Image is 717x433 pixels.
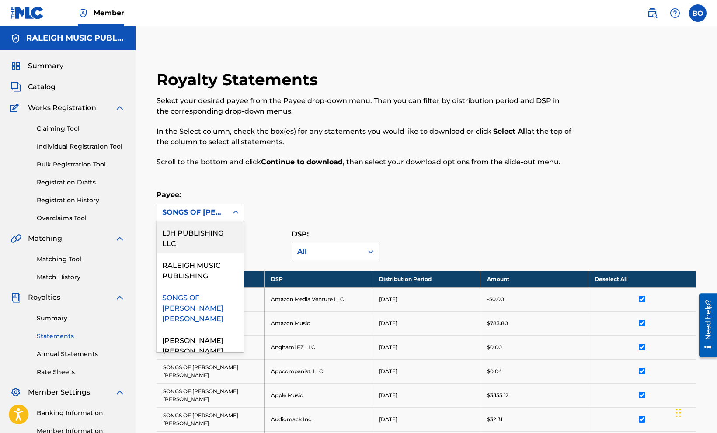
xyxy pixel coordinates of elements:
[372,407,480,431] td: [DATE]
[37,142,125,151] a: Individual Registration Tool
[157,70,322,90] h2: Royalty Statements
[10,233,21,244] img: Matching
[37,273,125,282] a: Match History
[292,230,309,238] label: DSP:
[265,271,372,287] th: DSP
[37,350,125,359] a: Annual Statements
[10,7,44,19] img: MLC Logo
[162,207,223,218] div: SONGS OF [PERSON_NAME] [PERSON_NAME]
[157,407,265,431] td: SONGS OF [PERSON_NAME] [PERSON_NAME]
[689,4,707,22] div: User Menu
[37,314,125,323] a: Summary
[28,103,96,113] span: Works Registration
[37,367,125,377] a: Rate Sheets
[94,8,124,18] span: Member
[487,319,508,327] p: $783.80
[10,61,63,71] a: SummarySummary
[115,292,125,303] img: expand
[265,407,372,431] td: Audiomack Inc.
[37,196,125,205] a: Registration History
[487,343,502,351] p: $0.00
[10,82,21,92] img: Catalog
[28,82,56,92] span: Catalog
[676,400,681,426] div: Drag
[157,126,572,147] p: In the Select column, check the box(es) for any statements you would like to download or click at...
[26,33,125,43] h5: RALEIGH MUSIC PUBLISHING
[28,61,63,71] span: Summary
[157,286,244,329] div: SONGS OF [PERSON_NAME] [PERSON_NAME]
[265,311,372,335] td: Amazon Music
[372,271,480,287] th: Distribution Period
[588,271,696,287] th: Deselect All
[261,158,343,166] strong: Continue to download
[265,359,372,383] td: Appcompanist, LLC
[157,221,244,253] div: LJH PUBLISHING LLC
[372,287,480,311] td: [DATE]
[487,295,504,303] p: -$0.00
[644,4,661,22] a: Public Search
[37,124,125,133] a: Claiming Tool
[673,391,717,433] iframe: Chat Widget
[157,383,265,407] td: SONGS OF [PERSON_NAME] [PERSON_NAME]
[487,416,502,423] p: $32.31
[493,127,527,135] strong: Select All
[115,103,125,113] img: expand
[666,4,684,22] div: Help
[37,160,125,169] a: Bulk Registration Tool
[10,61,21,71] img: Summary
[10,82,56,92] a: CatalogCatalog
[37,178,125,187] a: Registration Drafts
[372,311,480,335] td: [DATE]
[115,387,125,398] img: expand
[28,233,62,244] span: Matching
[157,329,244,371] div: [PERSON_NAME] [PERSON_NAME] MUSIC
[28,387,90,398] span: Member Settings
[372,335,480,359] td: [DATE]
[10,292,21,303] img: Royalties
[487,391,508,399] p: $3,155.12
[157,359,265,383] td: SONGS OF [PERSON_NAME] [PERSON_NAME]
[10,33,21,44] img: Accounts
[487,367,502,375] p: $0.04
[157,157,572,167] p: Scroll to the bottom and click , then select your download options from the slide-out menu.
[157,96,572,117] p: Select your desired payee from the Payee drop-down menu. Then you can filter by distribution peri...
[37,409,125,418] a: Banking Information
[693,290,717,360] iframe: Resource Center
[372,359,480,383] td: [DATE]
[10,103,22,113] img: Works Registration
[37,332,125,341] a: Statements
[115,233,125,244] img: expand
[157,191,181,199] label: Payee:
[28,292,60,303] span: Royalties
[78,8,88,18] img: Top Rightsholder
[10,387,21,398] img: Member Settings
[37,255,125,264] a: Matching Tool
[157,253,244,286] div: RALEIGH MUSIC PUBLISHING
[265,335,372,359] td: Anghami FZ LLC
[265,287,372,311] td: Amazon Media Venture LLC
[647,8,658,18] img: search
[265,383,372,407] td: Apple Music
[372,383,480,407] td: [DATE]
[480,271,588,287] th: Amount
[670,8,680,18] img: help
[297,246,358,257] div: All
[37,214,125,223] a: Overclaims Tool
